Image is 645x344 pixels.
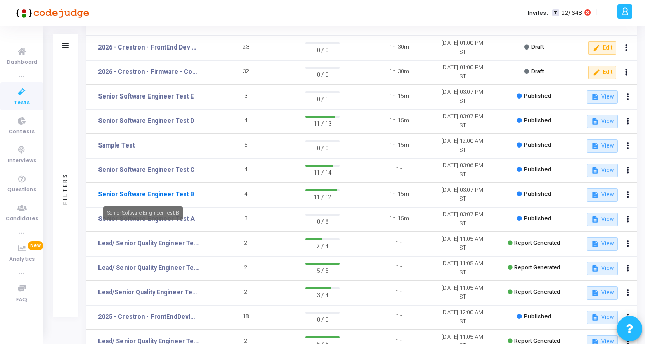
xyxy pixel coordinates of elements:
span: Published [524,93,551,100]
span: Interviews [8,157,36,165]
span: FAQ [16,296,27,304]
a: Lead/ Senior Quality Engineer Test 7 [98,263,199,273]
mat-icon: description [591,289,598,297]
mat-icon: description [591,93,598,101]
div: Filters [61,132,70,244]
span: Questions [7,186,36,194]
span: 0 / 0 [305,142,340,153]
button: View [587,164,618,177]
td: [DATE] 12:00 AM IST [431,134,493,158]
mat-icon: description [591,142,598,150]
span: 11 / 14 [305,167,340,177]
a: Sample Test [98,141,135,150]
td: 2 [214,256,277,281]
span: 11 / 13 [305,118,340,128]
span: Report Generated [514,240,560,247]
td: 2 [214,281,277,305]
td: [DATE] 11:05 AM IST [431,256,493,281]
td: 1h 30m [368,60,431,85]
td: [DATE] 01:00 PM IST [431,60,493,85]
mat-icon: edit [592,69,600,76]
td: 4 [214,109,277,134]
td: 1h [368,305,431,330]
td: 3 [214,85,277,109]
span: Contests [9,128,35,136]
span: 2 / 4 [305,240,340,251]
a: Senior Software Engineer Test C [98,165,195,175]
td: [DATE] 11:05 AM IST [431,281,493,305]
a: Senior Software Engineer Test D [98,116,194,126]
mat-icon: description [591,240,598,248]
button: Edit [588,66,616,79]
td: 1h [368,232,431,256]
span: Tests [14,99,30,107]
td: 2 [214,232,277,256]
td: 1h 15m [368,85,431,109]
span: 0 / 0 [305,314,340,324]
span: Draft [531,44,544,51]
span: Analytics [9,255,35,264]
td: 1h 15m [368,134,431,158]
span: Published [524,166,551,173]
button: View [587,115,618,128]
span: T [552,9,559,17]
mat-icon: description [591,191,598,199]
button: View [587,237,618,251]
span: Published [524,313,551,320]
button: View [587,213,618,226]
span: Published [524,142,551,149]
div: Senior Software Engineer Test B [103,206,183,220]
span: 0 / 6 [305,216,340,226]
span: 5 / 5 [305,265,340,275]
td: 5 [214,134,277,158]
mat-icon: description [591,265,598,272]
span: 0 / 0 [305,69,340,79]
td: [DATE] 03:07 PM IST [431,109,493,134]
td: 18 [214,305,277,330]
span: New [28,241,43,250]
span: Draft [531,68,544,75]
td: 4 [214,183,277,207]
td: [DATE] 03:07 PM IST [431,207,493,232]
span: Published [524,117,551,124]
span: 0 / 0 [305,44,340,55]
mat-icon: description [591,314,598,321]
td: 32 [214,60,277,85]
a: Senior Software Engineer Test E [98,92,194,101]
a: 2026 - Crestron - FrontEnd Dev - Coding Test [98,43,199,52]
td: 4 [214,158,277,183]
span: Dashboard [7,58,37,67]
a: Lead/Senior Quality Engineer Test 6 [98,288,199,297]
td: 1h [368,281,431,305]
td: 1h [368,256,431,281]
span: Published [524,215,551,222]
td: 1h [368,158,431,183]
a: 2026 - Crestron - Firmware - Coding Test [98,67,199,77]
td: [DATE] 03:07 PM IST [431,85,493,109]
span: | [596,7,598,18]
td: 1h 30m [368,36,431,60]
td: [DATE] 03:07 PM IST [431,183,493,207]
button: View [587,139,618,153]
mat-icon: description [591,216,598,223]
label: Invites: [528,9,548,17]
button: View [587,90,618,104]
button: View [587,311,618,324]
td: 1h 15m [368,109,431,134]
span: 11 / 12 [305,191,340,202]
mat-icon: description [591,118,598,125]
span: 0 / 1 [305,93,340,104]
button: View [587,188,618,202]
td: [DATE] 03:06 PM IST [431,158,493,183]
td: 1h 15m [368,207,431,232]
mat-icon: description [591,167,598,174]
td: [DATE] 11:05 AM IST [431,232,493,256]
td: 23 [214,36,277,60]
span: 3 / 4 [305,289,340,300]
td: [DATE] 01:00 PM IST [431,36,493,60]
td: 3 [214,207,277,232]
td: 1h 15m [368,183,431,207]
span: 22/648 [561,9,582,17]
button: Edit [588,41,616,55]
a: 2025 - Crestron - FrontEndDevlopment - Coding-Test 2 [98,312,199,322]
